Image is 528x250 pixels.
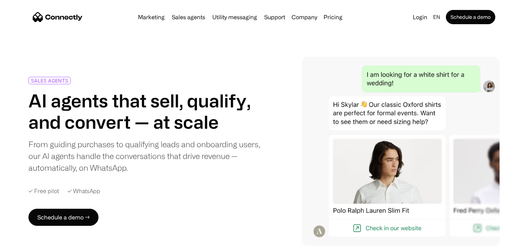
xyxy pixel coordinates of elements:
a: Schedule a demo → [28,209,98,226]
div: SALES AGENTS [31,78,68,83]
a: home [33,12,82,22]
div: From guiding purchases to qualifying leads and onboarding users, our AI agents handle the convers... [28,138,261,174]
div: en [430,12,444,22]
a: Schedule a demo [446,10,495,24]
a: Utility messaging [209,14,260,20]
a: Pricing [321,14,345,20]
a: Marketing [135,14,167,20]
h1: AI agents that sell, qualify, and convert — at scale [28,90,261,133]
a: Login [410,12,430,22]
div: ✓ Free pilot [28,188,59,195]
div: Company [292,12,317,22]
a: Support [261,14,288,20]
div: Company [289,12,319,22]
div: en [433,12,440,22]
a: Sales agents [169,14,208,20]
div: ✓ WhatsApp [68,188,100,195]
